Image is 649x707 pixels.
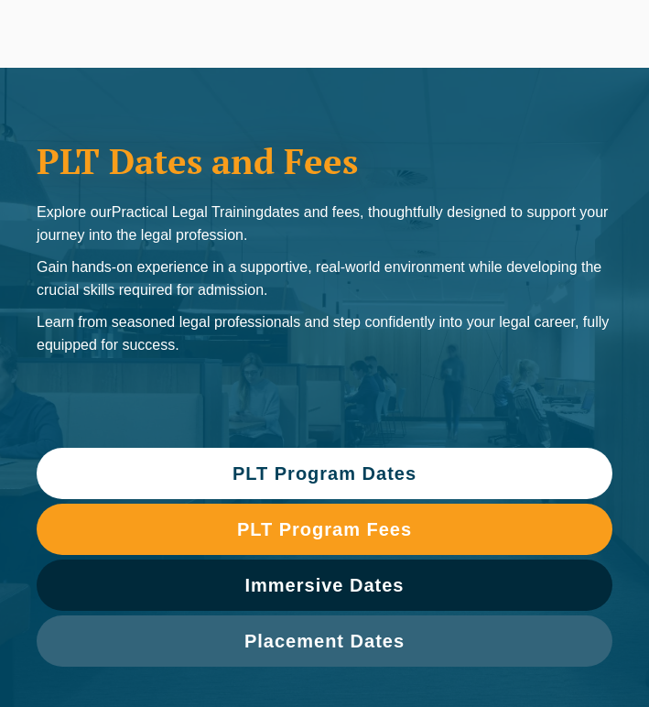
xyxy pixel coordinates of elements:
p: Explore our dates and fees, thoughtfully designed to support your journey into the legal profession. [37,201,612,246]
span: Practical Legal Training [112,204,264,220]
span: Immersive Dates [245,576,405,594]
h1: PLT Dates and Fees [37,141,612,182]
a: Placement Dates [37,615,612,667]
p: Gain hands-on experience in a supportive, real-world environment while developing the crucial ski... [37,256,612,301]
a: PLT Program Dates [37,448,612,499]
a: [PERSON_NAME] Centre for Law [16,9,133,59]
span: Placement Dates [244,632,405,650]
a: PLT Program Fees [37,504,612,555]
span: PLT Program Dates [233,464,416,483]
span: PLT Program Fees [237,520,412,538]
a: Immersive Dates [37,560,612,611]
p: Learn from seasoned legal professionals and step confidently into your legal career, fully equipp... [37,310,612,356]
